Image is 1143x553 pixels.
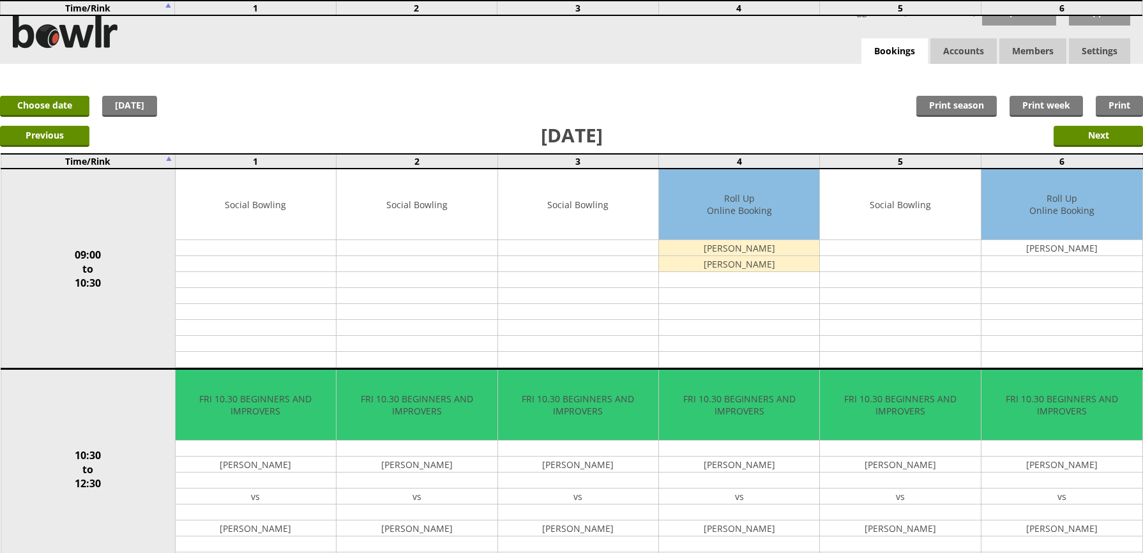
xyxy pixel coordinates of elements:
td: vs [337,489,497,504]
td: [PERSON_NAME] [981,240,1142,256]
td: [PERSON_NAME] [498,520,658,536]
td: 1 [174,1,336,15]
td: [PERSON_NAME] [659,240,819,256]
td: 1 [175,154,336,169]
td: [PERSON_NAME] [820,457,980,473]
td: FRI 10.30 BEGINNERS AND IMPROVERS [981,370,1142,441]
td: 09:00 to 10:30 [1,169,175,369]
td: FRI 10.30 BEGINNERS AND IMPROVERS [659,370,819,441]
td: FRI 10.30 BEGINNERS AND IMPROVERS [337,370,497,441]
a: Print season [916,96,997,117]
td: Social Bowling [498,169,658,240]
td: Social Bowling [337,169,497,240]
td: 2 [337,154,497,169]
a: Print [1096,96,1143,117]
td: vs [659,489,819,504]
td: FRI 10.30 BEGINNERS AND IMPROVERS [498,370,658,441]
td: Roll Up Online Booking [981,169,1142,240]
td: 3 [497,1,659,15]
td: [PERSON_NAME] [176,457,336,473]
input: Next [1054,126,1143,147]
span: Accounts [930,38,997,64]
td: Social Bowling [176,169,336,240]
td: Time/Rink [1,1,175,15]
td: [PERSON_NAME] [659,520,819,536]
td: [PERSON_NAME] [820,520,980,536]
td: [PERSON_NAME] [337,457,497,473]
td: [PERSON_NAME] [498,457,658,473]
td: 4 [659,154,820,169]
td: 5 [820,1,981,15]
td: 2 [336,1,497,15]
td: Roll Up Online Booking [659,169,819,240]
td: [PERSON_NAME] [176,520,336,536]
td: [PERSON_NAME] [981,457,1142,473]
td: vs [981,489,1142,504]
td: vs [498,489,658,504]
td: 6 [981,1,1142,15]
span: Members [999,38,1066,64]
td: [PERSON_NAME] [659,256,819,272]
td: 3 [497,154,658,169]
td: vs [176,489,336,504]
a: Print week [1010,96,1083,117]
td: Social Bowling [820,169,980,240]
td: 4 [658,1,820,15]
td: Time/Rink [1,154,175,169]
td: [PERSON_NAME] [659,457,819,473]
span: Settings [1069,38,1130,64]
a: [DATE] [102,96,157,117]
td: vs [820,489,980,504]
td: [PERSON_NAME] [981,520,1142,536]
td: FRI 10.30 BEGINNERS AND IMPROVERS [820,370,980,441]
td: FRI 10.30 BEGINNERS AND IMPROVERS [176,370,336,441]
td: 6 [981,154,1142,169]
a: Bookings [861,38,928,64]
td: 5 [820,154,981,169]
td: [PERSON_NAME] [337,520,497,536]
